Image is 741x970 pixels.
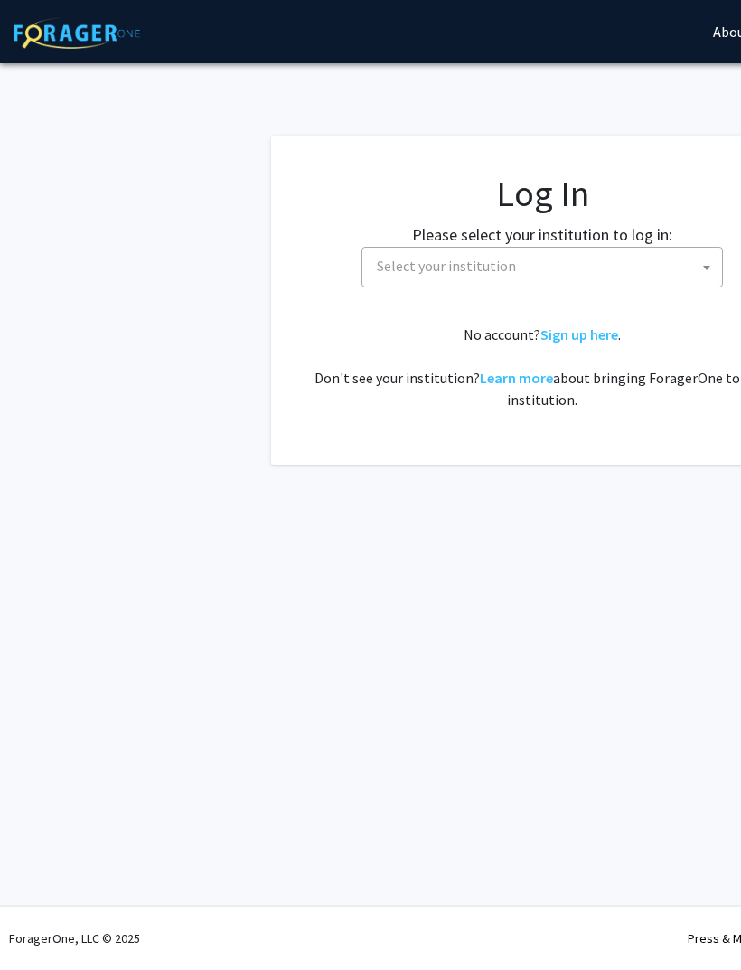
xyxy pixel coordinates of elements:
div: ForagerOne, LLC © 2025 [9,907,140,970]
img: ForagerOne Logo [14,17,140,49]
a: Sign up here [540,325,618,344]
span: Select your institution [370,248,722,285]
label: Please select your institution to log in: [412,222,672,247]
a: Learn more about bringing ForagerOne to your institution [480,369,553,387]
span: Select your institution [361,247,723,287]
span: Select your institution [377,257,516,275]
